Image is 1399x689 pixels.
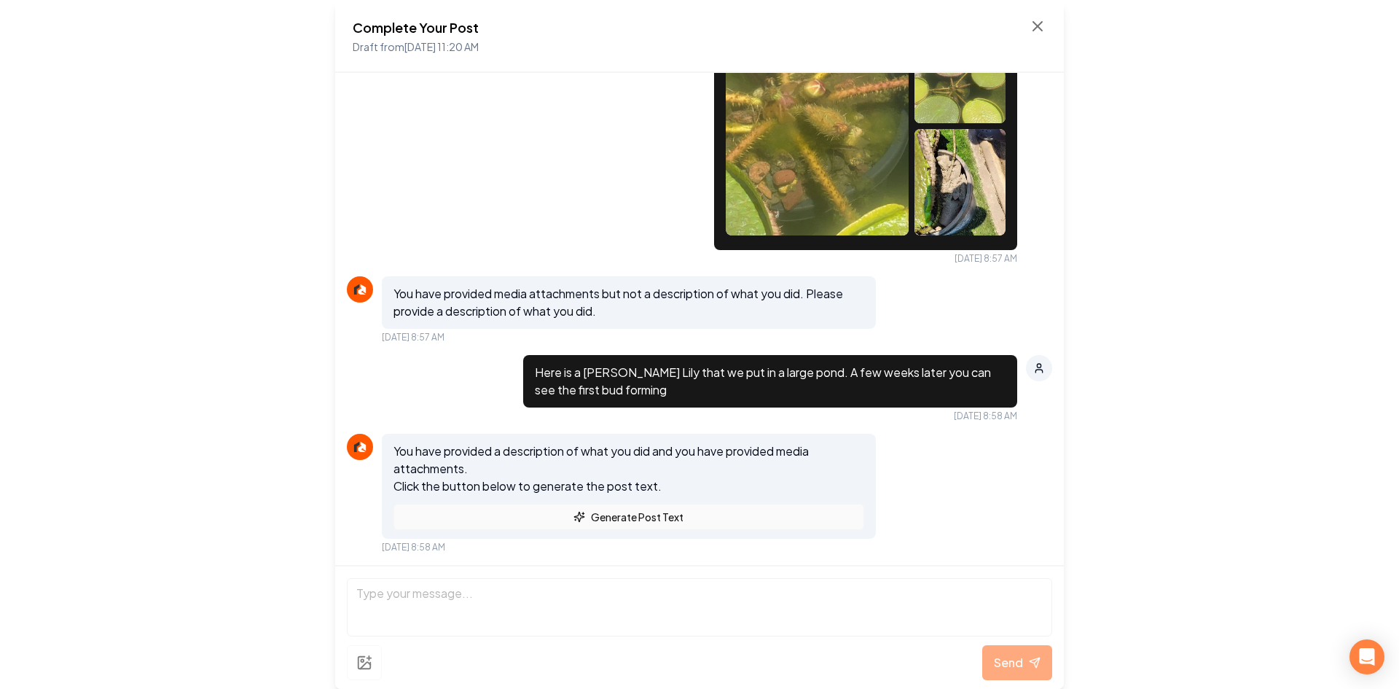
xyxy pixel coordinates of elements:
[535,364,1006,399] p: Here is a [PERSON_NAME] Lily that we put in a large pond. A few weeks later you can see the first...
[914,17,1006,163] img: uploaded image
[382,542,445,553] span: [DATE] 8:58 AM
[353,40,479,53] span: Draft from [DATE] 11:20 AM
[353,17,479,38] h2: Complete Your Post
[726,17,909,235] img: uploaded image
[955,253,1017,265] span: [DATE] 8:57 AM
[351,438,369,456] img: Rebolt Logo
[382,332,444,343] span: [DATE] 8:57 AM
[914,129,1006,275] img: video thumbnail
[393,443,864,495] p: You have provided a description of what you did and you have provided media attachments. Click th...
[954,410,1017,422] span: [DATE] 8:58 AM
[393,285,864,320] p: You have provided media attachments but not a description of what you did. Please provide a descr...
[393,504,864,530] button: Generate Post Text
[351,281,369,298] img: Rebolt Logo
[1349,639,1384,674] div: Open Intercom Messenger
